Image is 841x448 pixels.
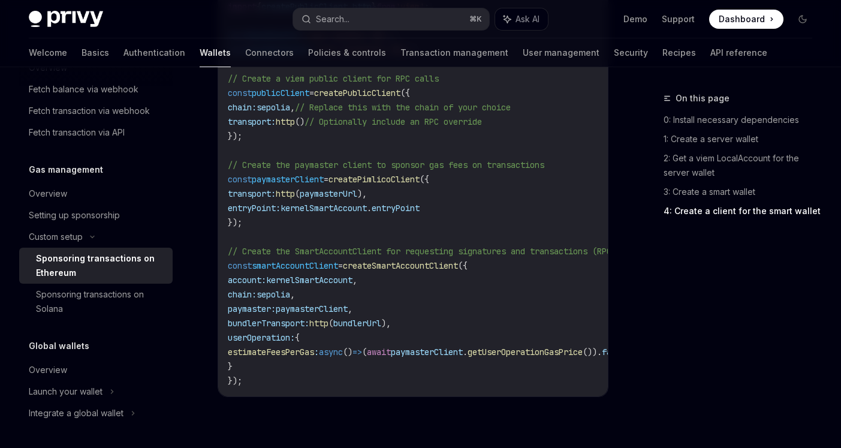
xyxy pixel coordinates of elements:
[228,160,544,170] span: // Create the paymaster client to sponsor gas fees on transactions
[228,188,276,199] span: transport:
[463,347,468,357] span: .
[352,275,357,285] span: ,
[290,102,295,113] span: ,
[245,38,294,67] a: Connectors
[420,174,429,185] span: ({
[367,203,372,214] span: .
[29,384,103,399] div: Launch your wallet
[29,125,125,140] div: Fetch transaction via API
[19,205,173,226] a: Setting up sponsorship
[295,332,300,343] span: {
[228,246,621,257] span: // Create the SmartAccountClient for requesting signatures and transactions (RPCs)
[19,183,173,205] a: Overview
[664,149,822,182] a: 2: Get a viem LocalAccount for the server wallet
[314,88,400,98] span: createPublicClient
[362,347,367,357] span: (
[228,88,252,98] span: const
[710,38,767,67] a: API reference
[676,91,730,106] span: On this page
[614,38,648,67] a: Security
[324,174,328,185] span: =
[29,208,120,223] div: Setting up sponsorship
[281,203,367,214] span: kernelSmartAccount
[29,187,67,201] div: Overview
[228,361,233,372] span: }
[228,73,439,84] span: // Create a viem public client for RPC calls
[709,10,783,29] a: Dashboard
[400,38,508,67] a: Transaction management
[719,13,765,25] span: Dashboard
[228,289,257,300] span: chain:
[200,38,231,67] a: Wallets
[328,174,420,185] span: createPimlicoClient
[372,203,420,214] span: entryPoint
[228,375,242,386] span: });
[300,188,357,199] span: paymasterUrl
[228,332,295,343] span: userOperation:
[523,38,599,67] a: User management
[252,260,338,271] span: smartAccountClient
[29,339,89,353] h5: Global wallets
[367,347,391,357] span: await
[276,303,348,314] span: paymasterClient
[266,275,352,285] span: kernelSmartAccount
[228,174,252,185] span: const
[276,116,295,127] span: http
[36,287,165,316] div: Sponsoring transactions on Solana
[19,284,173,320] a: Sponsoring transactions on Solana
[664,202,822,221] a: 4: Create a client for the smart wallet
[662,38,696,67] a: Recipes
[357,188,367,199] span: ),
[305,116,482,127] span: // Optionally include an RPC override
[228,303,276,314] span: paymaster:
[662,13,695,25] a: Support
[228,260,252,271] span: const
[309,318,328,329] span: http
[36,251,165,280] div: Sponsoring transactions on Ethereum
[295,116,305,127] span: ()
[19,248,173,284] a: Sponsoring transactions on Ethereum
[19,122,173,143] a: Fetch transaction via API
[252,174,324,185] span: paymasterClient
[82,38,109,67] a: Basics
[338,260,343,271] span: =
[664,110,822,130] a: 0: Install necessary dependencies
[293,8,489,30] button: Search...⌘K
[228,217,242,228] span: });
[19,359,173,381] a: Overview
[276,188,295,199] span: http
[400,88,410,98] span: ({
[468,347,583,357] span: getUserOperationGasPrice
[228,102,257,113] span: chain:
[29,230,83,244] div: Custom setup
[19,79,173,100] a: Fetch balance via webhook
[228,131,242,142] span: });
[516,13,539,25] span: Ask AI
[29,406,123,420] div: Integrate a global wallet
[123,38,185,67] a: Authentication
[29,82,138,97] div: Fetch balance via webhook
[228,318,309,329] span: bundlerTransport:
[295,188,300,199] span: (
[29,11,103,28] img: dark logo
[19,100,173,122] a: Fetch transaction via webhook
[458,260,468,271] span: ({
[495,8,548,30] button: Ask AI
[319,347,343,357] span: async
[29,163,103,177] h5: Gas management
[602,347,621,357] span: fast
[352,347,362,357] span: =>
[308,38,386,67] a: Policies & controls
[228,347,314,357] span: estimateFeesPerGas
[343,347,352,357] span: ()
[314,347,319,357] span: :
[623,13,647,25] a: Demo
[257,102,290,113] span: sepolia
[664,182,822,202] a: 3: Create a smart wallet
[228,275,266,285] span: account:
[333,318,381,329] span: bundlerUrl
[343,260,458,271] span: createSmartAccountClient
[228,116,276,127] span: transport:
[252,88,309,98] span: publicClient
[328,318,333,329] span: (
